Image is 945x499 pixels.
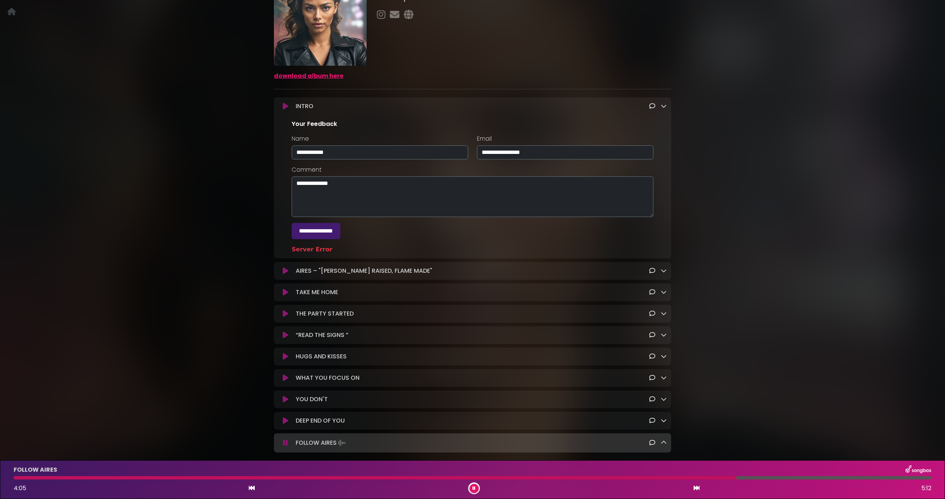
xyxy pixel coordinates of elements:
[296,309,354,318] p: THE PARTY STARTED
[296,438,347,448] p: FOLLOW AIRES
[906,465,931,475] img: songbox-logo-white.png
[292,245,653,254] div: Server Error
[296,416,345,425] p: DEEP END OF YOU
[296,352,347,361] p: HUGS AND KISSES
[337,438,347,448] img: waveform4.gif
[292,166,322,173] label: Comment
[296,266,432,275] p: AIRES – "[PERSON_NAME] RAISED, FLAME MADE"
[296,374,360,382] p: WHAT YOU FOCUS ON
[477,135,492,142] label: Email
[296,288,338,297] p: TAKE ME HOME
[296,395,328,404] p: YOU DON'T
[14,465,57,474] p: FOLLOW AIRES
[274,72,343,80] a: download album here
[292,135,309,142] label: Name
[296,102,313,111] p: INTRO
[296,331,348,340] p: “READ THE SIGNS ”
[292,120,653,128] p: Your Feedback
